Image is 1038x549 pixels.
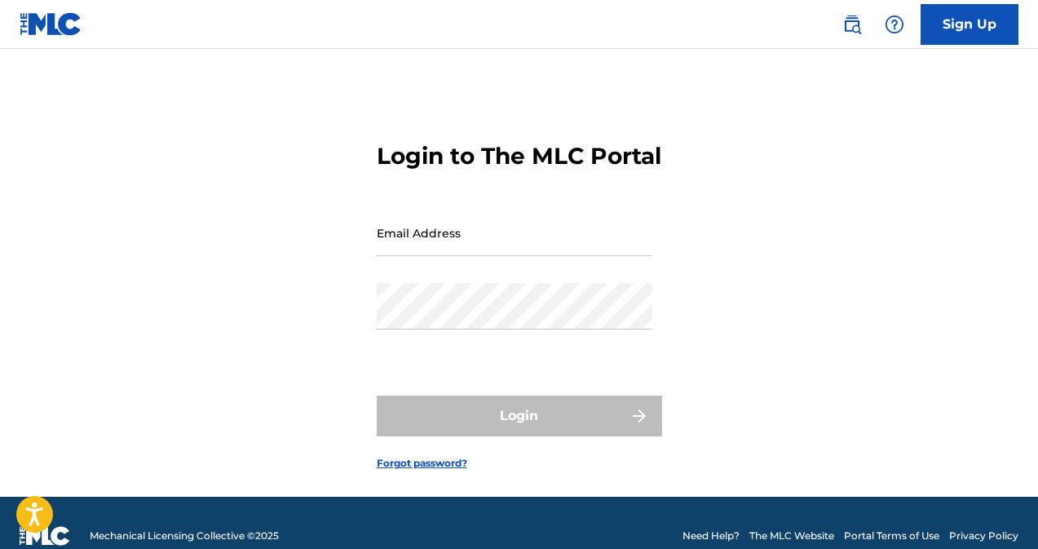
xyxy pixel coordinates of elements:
a: Privacy Policy [949,529,1018,543]
a: Portal Terms of Use [844,529,939,543]
img: MLC Logo [20,12,82,36]
a: Sign Up [921,4,1018,45]
a: The MLC Website [749,529,834,543]
img: search [842,15,862,34]
div: Help [878,8,911,41]
a: Forgot password? [377,456,467,471]
a: Need Help? [682,529,740,543]
img: help [885,15,904,34]
a: Public Search [836,8,868,41]
span: Mechanical Licensing Collective © 2025 [90,529,279,543]
h3: Login to The MLC Portal [377,142,661,170]
img: logo [20,526,70,546]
